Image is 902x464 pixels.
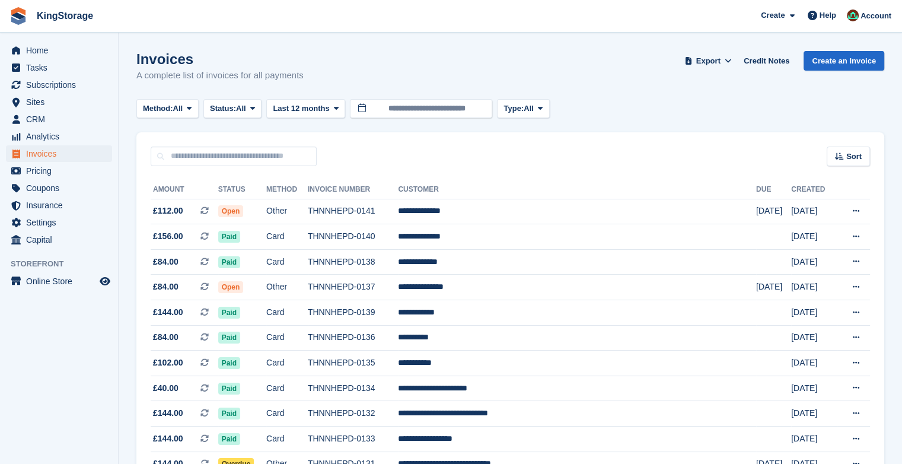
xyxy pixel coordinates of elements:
[398,180,756,199] th: Customer
[308,224,398,250] td: THNNHEPD-0140
[266,401,308,427] td: Card
[266,275,308,300] td: Other
[266,180,308,199] th: Method
[32,6,98,26] a: KingStorage
[308,427,398,452] td: THNNHEPD-0133
[218,231,240,243] span: Paid
[26,77,97,93] span: Subscriptions
[26,231,97,248] span: Capital
[153,357,183,369] span: £102.00
[791,180,837,199] th: Created
[266,249,308,275] td: Card
[308,325,398,351] td: THNNHEPD-0136
[26,111,97,128] span: CRM
[756,180,791,199] th: Due
[218,180,266,199] th: Status
[218,281,244,293] span: Open
[218,332,240,344] span: Paid
[308,401,398,427] td: THNNHEPD-0132
[9,7,27,25] img: stora-icon-8386f47178a22dfd0bd8f6a31ec36ba5ce8667c1dd55bd0f319d3a0aa187defe.svg
[153,205,183,217] span: £112.00
[218,205,244,217] span: Open
[218,357,240,369] span: Paid
[153,230,183,243] span: £156.00
[6,59,112,76] a: menu
[804,51,884,71] a: Create an Invoice
[266,351,308,376] td: Card
[151,180,218,199] th: Amount
[497,99,549,119] button: Type: All
[26,145,97,162] span: Invoices
[218,307,240,319] span: Paid
[26,180,97,196] span: Coupons
[846,151,862,163] span: Sort
[308,199,398,224] td: THNNHEPD-0141
[756,275,791,300] td: [DATE]
[6,111,112,128] a: menu
[791,275,837,300] td: [DATE]
[6,197,112,214] a: menu
[308,300,398,326] td: THNNHEPD-0139
[26,214,97,231] span: Settings
[791,300,837,326] td: [DATE]
[218,433,240,445] span: Paid
[136,51,304,67] h1: Invoices
[266,224,308,250] td: Card
[6,273,112,290] a: menu
[218,256,240,268] span: Paid
[791,351,837,376] td: [DATE]
[136,99,199,119] button: Method: All
[153,256,179,268] span: £84.00
[153,281,179,293] span: £84.00
[761,9,785,21] span: Create
[26,128,97,145] span: Analytics
[153,382,179,395] span: £40.00
[308,376,398,401] td: THNNHEPD-0134
[266,99,345,119] button: Last 12 months
[791,376,837,401] td: [DATE]
[266,427,308,452] td: Card
[682,51,734,71] button: Export
[153,306,183,319] span: £144.00
[266,199,308,224] td: Other
[860,10,891,22] span: Account
[26,42,97,59] span: Home
[6,214,112,231] a: menu
[266,376,308,401] td: Card
[153,407,183,419] span: £144.00
[26,59,97,76] span: Tasks
[136,69,304,82] p: A complete list of invoices for all payments
[524,103,534,115] span: All
[791,427,837,452] td: [DATE]
[266,300,308,326] td: Card
[6,145,112,162] a: menu
[820,9,836,21] span: Help
[791,401,837,427] td: [DATE]
[791,325,837,351] td: [DATE]
[218,383,240,395] span: Paid
[6,128,112,145] a: menu
[273,103,329,115] span: Last 12 months
[210,103,236,115] span: Status:
[308,351,398,376] td: THNNHEPD-0135
[791,249,837,275] td: [DATE]
[6,77,112,93] a: menu
[6,42,112,59] a: menu
[218,408,240,419] span: Paid
[26,94,97,110] span: Sites
[847,9,859,21] img: John King
[236,103,246,115] span: All
[203,99,262,119] button: Status: All
[153,331,179,344] span: £84.00
[26,273,97,290] span: Online Store
[26,197,97,214] span: Insurance
[11,258,118,270] span: Storefront
[266,325,308,351] td: Card
[308,180,398,199] th: Invoice Number
[791,199,837,224] td: [DATE]
[173,103,183,115] span: All
[6,94,112,110] a: menu
[6,180,112,196] a: menu
[153,433,183,445] span: £144.00
[6,163,112,179] a: menu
